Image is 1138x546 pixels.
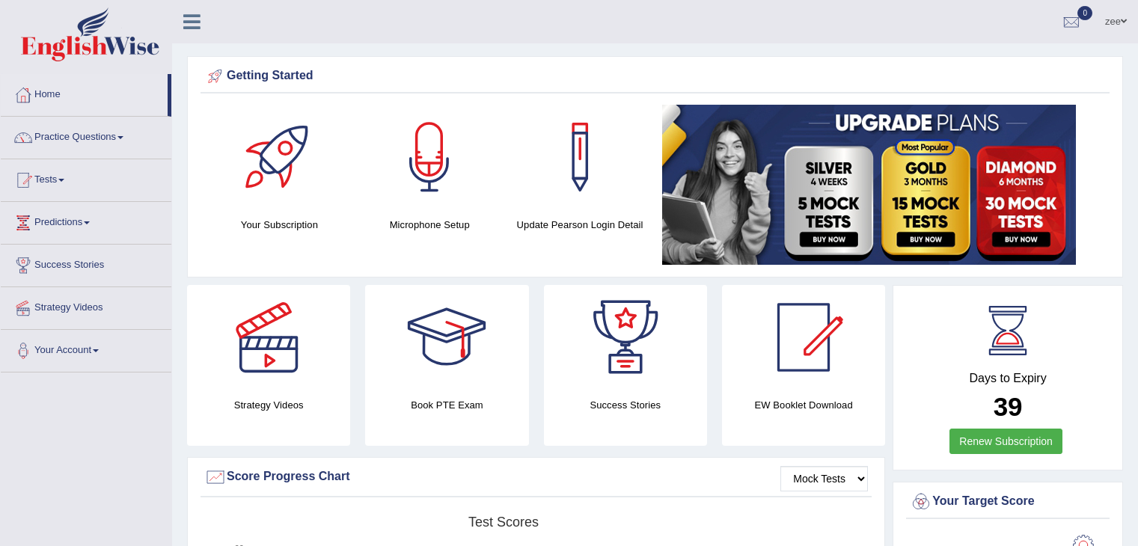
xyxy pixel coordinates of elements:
[722,397,885,413] h4: EW Booklet Download
[513,217,648,233] h4: Update Pearson Login Detail
[1,245,171,282] a: Success Stories
[1,287,171,325] a: Strategy Videos
[365,397,528,413] h4: Book PTE Exam
[204,65,1106,88] div: Getting Started
[994,392,1023,421] b: 39
[1,202,171,239] a: Predictions
[1,117,171,154] a: Practice Questions
[212,217,347,233] h4: Your Subscription
[1077,6,1092,20] span: 0
[1,74,168,111] a: Home
[1,330,171,367] a: Your Account
[544,397,707,413] h4: Success Stories
[910,491,1106,513] div: Your Target Score
[1,159,171,197] a: Tests
[468,515,539,530] tspan: Test scores
[910,372,1106,385] h4: Days to Expiry
[662,105,1076,265] img: small5.jpg
[204,466,868,488] div: Score Progress Chart
[187,397,350,413] h4: Strategy Videos
[949,429,1062,454] a: Renew Subscription
[362,217,498,233] h4: Microphone Setup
